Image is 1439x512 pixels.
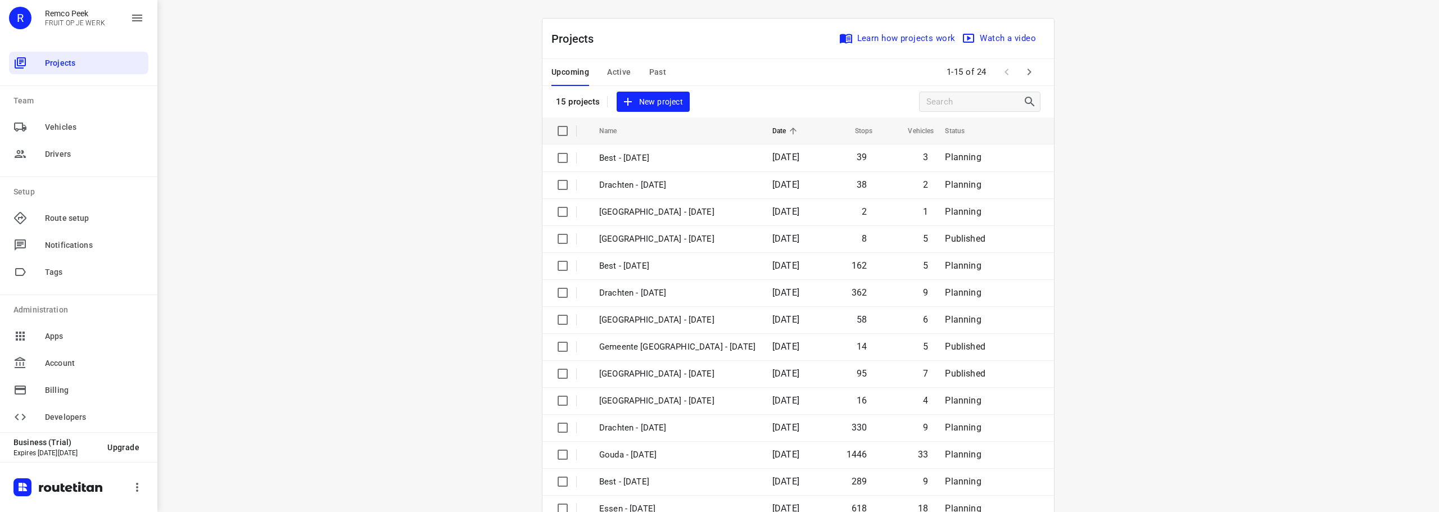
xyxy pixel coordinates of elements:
span: [DATE] [772,476,799,487]
span: New project [623,95,683,109]
span: 39 [857,152,867,162]
span: 1 [923,206,928,217]
span: Planning [945,314,981,325]
div: Apps [9,325,148,347]
p: 15 projects [556,97,600,107]
p: Business (Trial) [13,438,98,447]
span: Name [599,124,632,138]
p: Expires [DATE][DATE] [13,449,98,457]
div: Search [1023,95,1040,108]
span: 330 [852,422,867,433]
span: [DATE] [772,152,799,162]
p: Setup [13,186,148,198]
span: 5 [923,341,928,352]
span: [DATE] [772,341,799,352]
span: Notifications [45,239,144,251]
p: Team [13,95,148,107]
p: FRUIT OP JE WERK [45,19,105,27]
span: 9 [923,287,928,298]
span: Published [945,233,985,244]
span: Planning [945,260,981,271]
div: Vehicles [9,116,148,138]
div: Account [9,352,148,374]
span: Billing [45,384,144,396]
span: 9 [923,476,928,487]
p: Gemeente [GEOGRAPHIC_DATA] - [DATE] [599,341,755,354]
p: Best - [DATE] [599,152,755,165]
div: Billing [9,379,148,401]
span: Published [945,341,985,352]
span: [DATE] [772,287,799,298]
div: Notifications [9,234,148,256]
div: Projects [9,52,148,74]
span: 58 [857,314,867,325]
span: Upgrade [107,443,139,452]
p: [GEOGRAPHIC_DATA] - [DATE] [599,206,755,219]
p: Best - Tuesday [599,475,755,488]
span: Planning [945,152,981,162]
span: 362 [852,287,867,298]
p: [GEOGRAPHIC_DATA] - [DATE] [599,233,755,246]
span: Vehicles [893,124,934,138]
span: Developers [45,411,144,423]
span: 4 [923,395,928,406]
span: 9 [923,422,928,433]
span: Published [945,368,985,379]
span: [DATE] [772,314,799,325]
span: Planning [945,476,981,487]
span: Next Page [1018,61,1040,83]
span: 33 [918,449,928,460]
p: Projects [551,30,603,47]
p: Administration [13,304,148,316]
p: Drachten - [DATE] [599,287,755,300]
span: Planning [945,206,981,217]
span: Date [772,124,801,138]
p: Best - [DATE] [599,260,755,273]
span: 95 [857,368,867,379]
div: Developers [9,406,148,428]
span: Planning [945,287,981,298]
p: [GEOGRAPHIC_DATA] - [DATE] [599,368,755,380]
p: Drachten - [DATE] [599,179,755,192]
button: New project [617,92,690,112]
p: [GEOGRAPHIC_DATA] - [DATE] [599,314,755,327]
span: 16 [857,395,867,406]
span: Previous Page [995,61,1018,83]
span: Vehicles [45,121,144,133]
span: Status [945,124,979,138]
div: R [9,7,31,29]
span: Upcoming [551,65,589,79]
span: [DATE] [772,206,799,217]
p: Drachten - [DATE] [599,422,755,434]
span: 7 [923,368,928,379]
span: Projects [45,57,144,69]
span: 1-15 of 24 [942,60,991,84]
span: 14 [857,341,867,352]
input: Search projects [926,93,1023,111]
span: Account [45,357,144,369]
span: Planning [945,179,981,190]
span: Planning [945,422,981,433]
span: 8 [862,233,867,244]
span: [DATE] [772,233,799,244]
span: Tags [45,266,144,278]
span: 162 [852,260,867,271]
span: Route setup [45,212,144,224]
span: 6 [923,314,928,325]
span: [DATE] [772,395,799,406]
p: Remco Peek [45,9,105,18]
span: 289 [852,476,867,487]
span: 3 [923,152,928,162]
span: [DATE] [772,179,799,190]
span: Drivers [45,148,144,160]
span: [DATE] [772,422,799,433]
span: 38 [857,179,867,190]
span: Planning [945,395,981,406]
div: Route setup [9,207,148,229]
span: 5 [923,260,928,271]
div: Drivers [9,143,148,165]
span: 1446 [847,449,867,460]
span: 5 [923,233,928,244]
span: Past [649,65,667,79]
span: [DATE] [772,368,799,379]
